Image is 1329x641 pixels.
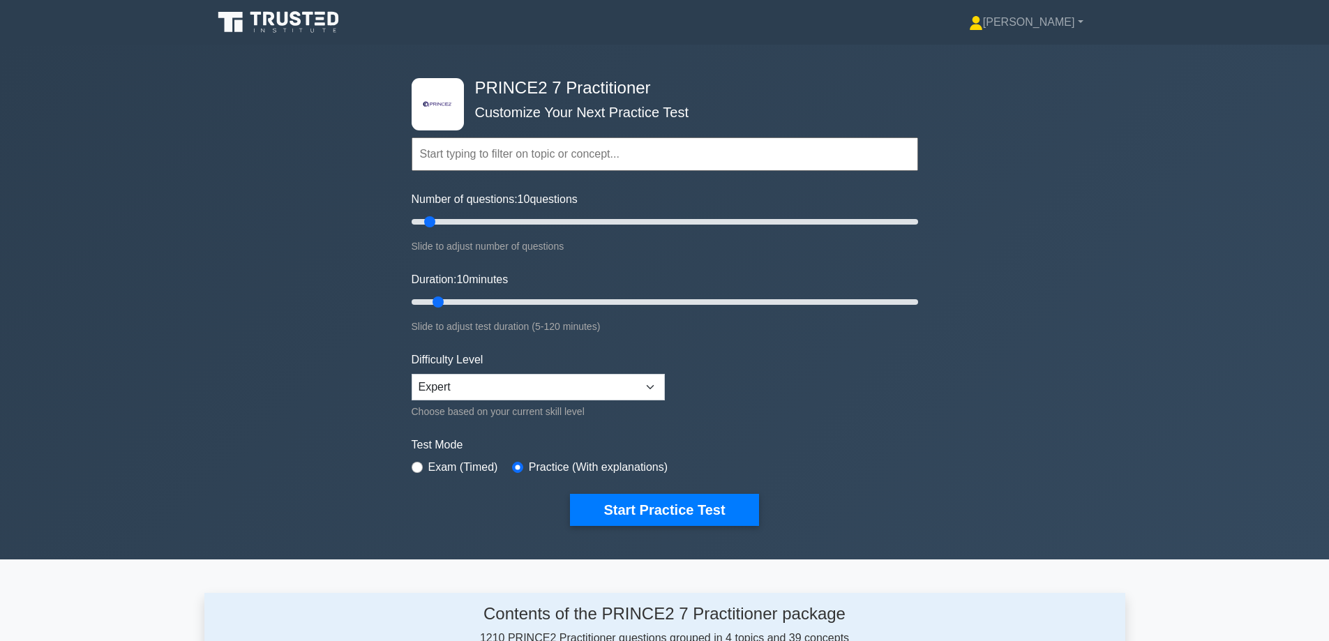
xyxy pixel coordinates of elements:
[518,193,530,205] span: 10
[470,78,850,98] h4: PRINCE2 7 Practitioner
[412,352,483,368] label: Difficulty Level
[529,459,668,476] label: Practice (With explanations)
[412,137,918,171] input: Start typing to filter on topic or concept...
[412,191,578,208] label: Number of questions: questions
[336,604,993,624] h4: Contents of the PRINCE2 7 Practitioner package
[936,8,1117,36] a: [PERSON_NAME]
[412,238,918,255] div: Slide to adjust number of questions
[412,437,918,453] label: Test Mode
[428,459,498,476] label: Exam (Timed)
[570,494,758,526] button: Start Practice Test
[412,403,665,420] div: Choose based on your current skill level
[412,271,509,288] label: Duration: minutes
[412,318,918,335] div: Slide to adjust test duration (5-120 minutes)
[456,273,469,285] span: 10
